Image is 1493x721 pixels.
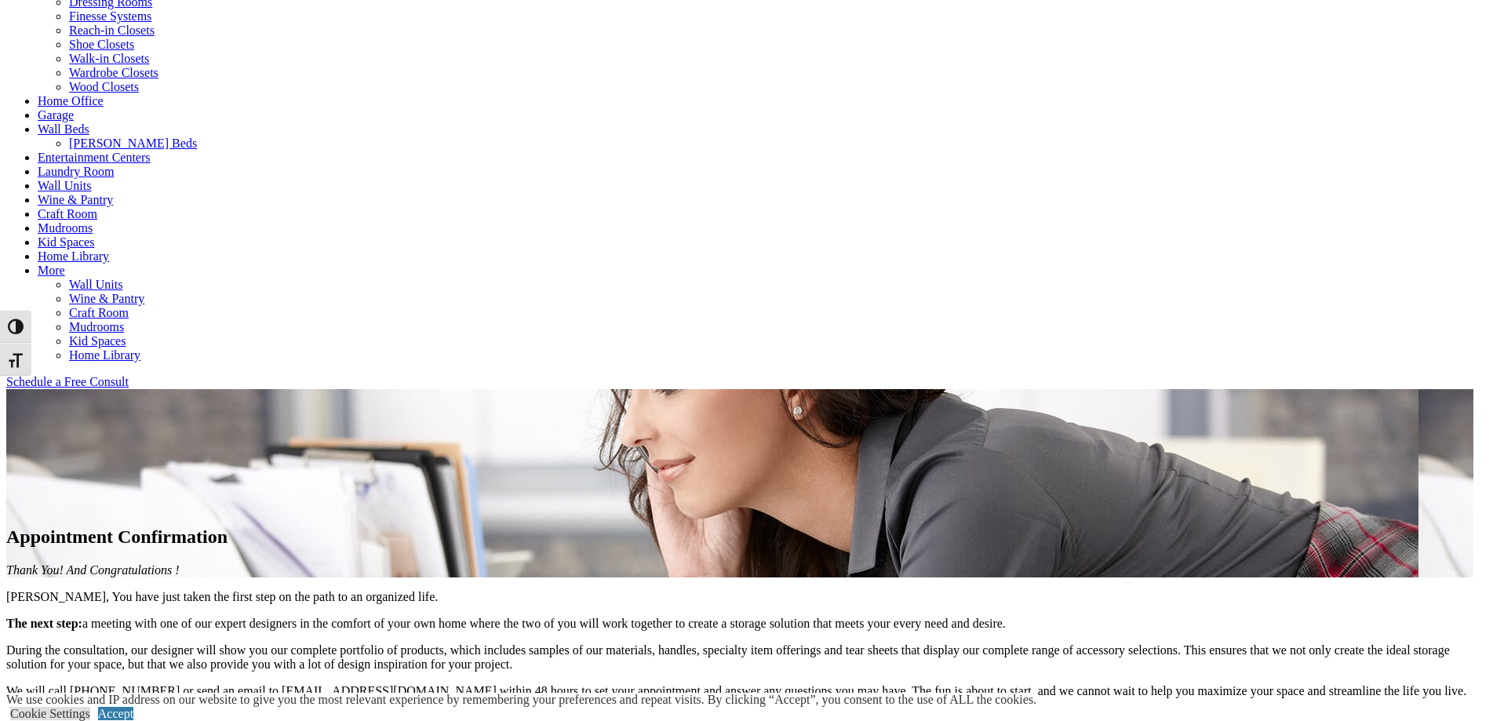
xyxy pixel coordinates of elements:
a: Wall Beds [38,122,89,136]
a: Kid Spaces [38,235,94,249]
a: Finesse Systems [69,9,151,23]
a: Entertainment Centers [38,151,151,164]
a: Wine & Pantry [69,292,144,305]
p: During the consultation, our designer will show you our complete portfolio of products, which inc... [6,643,1473,672]
a: Wall Units [38,179,91,192]
strong: The next step: [6,617,82,630]
a: Shoe Closets [69,38,134,51]
a: Cookie Settings [10,707,90,720]
a: Laundry Room [38,165,114,178]
a: [PERSON_NAME] Beds [69,137,197,150]
a: Wall Units [69,278,122,291]
h1: Appointment Confirmation [6,526,1473,548]
a: Wardrobe Closets [69,66,158,79]
a: Accept [98,707,133,720]
a: Wine & Pantry [38,193,113,206]
span: [PERSON_NAME], You have just taken the first step on the path to an organized life. [6,590,438,603]
a: Home Library [38,249,109,263]
a: Mudrooms [69,320,124,333]
a: Walk-in Closets [69,52,149,65]
a: Mudrooms [38,221,93,235]
p: We will call [PHONE_NUMBER] or send an email to [EMAIL_ADDRESS][DOMAIN_NAME] within 48 hours to s... [6,684,1473,698]
a: Craft Room [38,207,97,220]
a: Schedule a Free Consult (opens a dropdown menu) [6,375,129,388]
p: a meeting with one of our expert designers in the comfort of your own home where the two of you w... [6,617,1473,631]
a: Kid Spaces [69,334,126,348]
em: Thank You! And Congratulations ! [6,563,179,577]
a: Garage [38,108,74,122]
div: We use cookies and IP address on our website to give you the most relevant experience by remember... [6,693,1036,707]
a: Home Office [38,94,104,107]
a: More menu text will display only on big screen [38,264,65,277]
a: Home Library [69,348,140,362]
a: Reach-in Closets [69,24,155,37]
a: Wood Closets [69,80,139,93]
a: Craft Room [69,306,129,319]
